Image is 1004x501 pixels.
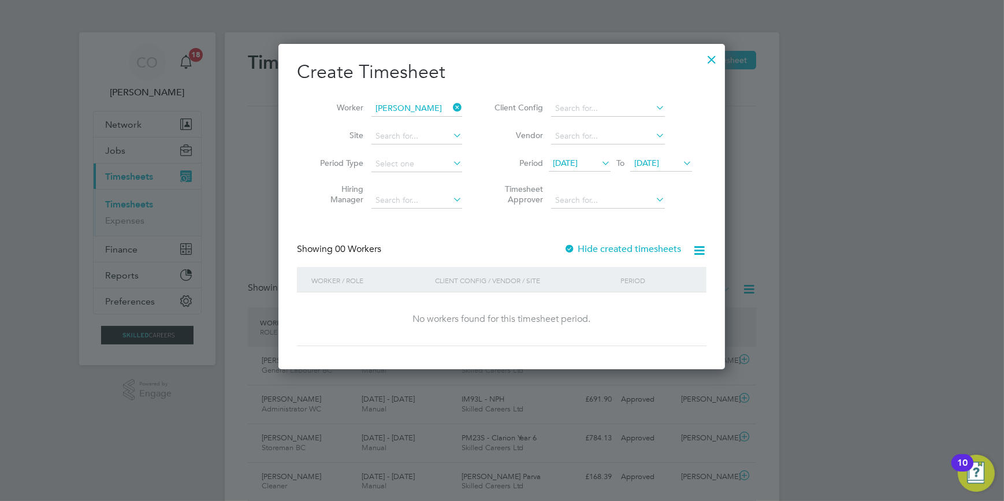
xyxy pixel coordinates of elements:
label: Hiring Manager [311,184,363,205]
input: Search for... [551,128,665,144]
label: Period Type [311,158,363,168]
input: Search for... [371,101,462,117]
div: Worker / Role [308,267,432,294]
div: Client Config / Vendor / Site [432,267,618,294]
input: Search for... [371,128,462,144]
div: 10 [957,463,968,478]
div: Showing [297,243,384,255]
span: 00 Workers [335,243,381,255]
label: Site [311,130,363,140]
input: Search for... [551,101,665,117]
span: [DATE] [634,158,659,168]
input: Search for... [551,192,665,209]
button: Open Resource Center, 10 new notifications [958,455,995,492]
label: Worker [311,102,363,113]
label: Vendor [491,130,543,140]
input: Search for... [371,192,462,209]
span: [DATE] [553,158,578,168]
input: Select one [371,156,462,172]
h2: Create Timesheet [297,60,706,84]
span: To [613,155,628,170]
label: Client Config [491,102,543,113]
div: Period [618,267,695,294]
label: Period [491,158,543,168]
div: No workers found for this timesheet period. [308,313,695,325]
label: Timesheet Approver [491,184,543,205]
label: Hide created timesheets [564,243,681,255]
